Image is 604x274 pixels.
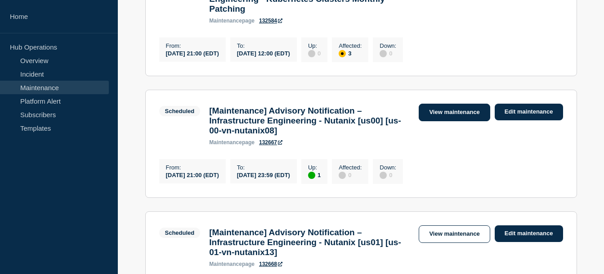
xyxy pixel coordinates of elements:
[166,164,219,171] p: From :
[339,49,362,57] div: 3
[308,164,321,171] p: Up :
[165,108,195,114] div: Scheduled
[380,171,396,179] div: 0
[308,42,321,49] p: Up :
[237,49,290,57] div: [DATE] 12:00 (EDT)
[237,42,290,49] p: To :
[339,50,346,57] div: affected
[209,261,242,267] span: maintenance
[209,261,255,267] p: page
[419,225,490,243] a: View maintenance
[339,171,362,179] div: 0
[209,228,410,257] h3: [Maintenance] Advisory Notification – Infrastructure Engineering - Nutanix [us01] [us-01-vn-nutan...
[166,49,219,57] div: [DATE] 21:00 (EDT)
[209,18,242,24] span: maintenance
[308,49,321,57] div: 0
[237,171,290,178] div: [DATE] 23:59 (EDT)
[308,50,315,57] div: disabled
[209,106,410,136] h3: [Maintenance] Advisory Notification – Infrastructure Engineering - Nutanix [us00] [us-00-vn-nutan...
[166,42,219,49] p: From :
[209,139,242,146] span: maintenance
[308,171,321,179] div: 1
[259,18,282,24] a: 132584
[495,104,563,120] a: Edit maintenance
[308,172,315,179] div: up
[209,139,255,146] p: page
[339,164,362,171] p: Affected :
[419,104,490,121] a: View maintenance
[380,164,396,171] p: Down :
[237,164,290,171] p: To :
[495,225,563,242] a: Edit maintenance
[380,49,396,57] div: 0
[259,139,282,146] a: 132667
[165,229,195,236] div: Scheduled
[380,172,387,179] div: disabled
[209,18,255,24] p: page
[259,261,282,267] a: 132668
[380,42,396,49] p: Down :
[339,172,346,179] div: disabled
[339,42,362,49] p: Affected :
[166,171,219,178] div: [DATE] 21:00 (EDT)
[380,50,387,57] div: disabled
